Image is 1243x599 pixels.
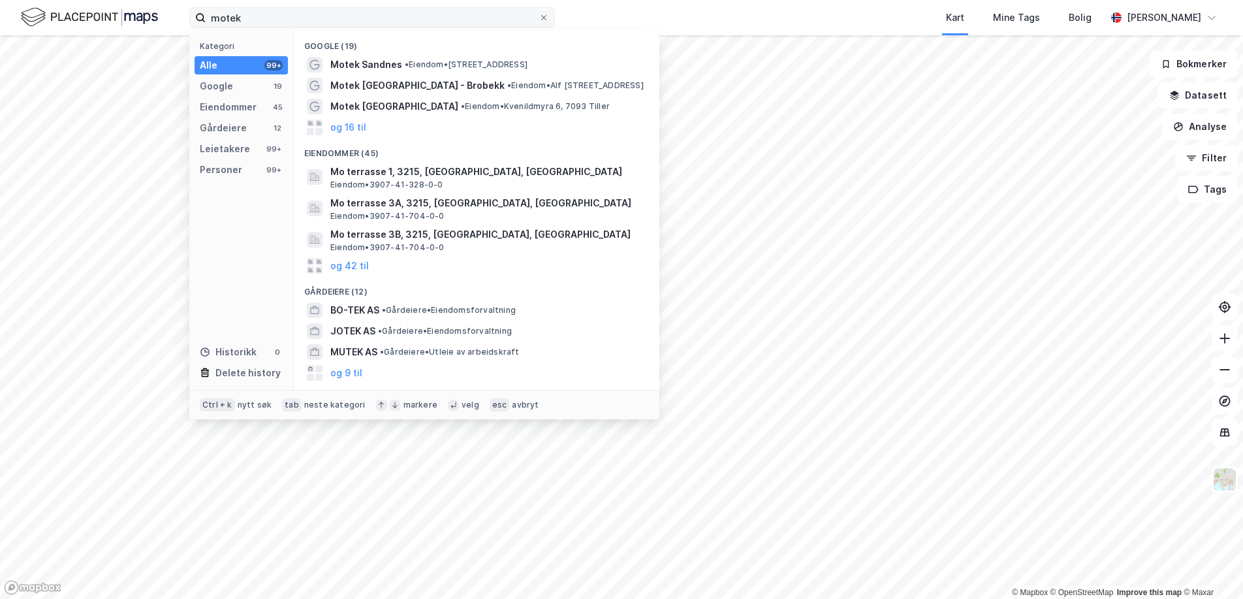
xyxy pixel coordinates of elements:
[1158,82,1238,108] button: Datasett
[264,60,283,71] div: 99+
[1212,467,1237,492] img: Z
[294,138,659,161] div: Eiendommer (45)
[294,383,659,407] div: Leietakere (99+)
[507,80,644,91] span: Eiendom • Alf [STREET_ADDRESS]
[304,400,366,410] div: neste kategori
[200,78,233,94] div: Google
[378,326,382,336] span: •
[272,347,283,357] div: 0
[330,302,379,318] span: BO-TEK AS
[1178,536,1243,599] iframe: Chat Widget
[200,398,235,412] div: Ctrl + k
[272,81,283,91] div: 19
[1150,51,1238,77] button: Bokmerker
[272,102,283,112] div: 45
[1069,10,1092,25] div: Bolig
[21,6,158,29] img: logo.f888ab2527a4732fd821a326f86c7f29.svg
[330,120,366,135] button: og 16 til
[330,242,445,253] span: Eiendom • 3907-41-704-0-0
[993,10,1040,25] div: Mine Tags
[272,123,283,133] div: 12
[330,227,644,242] span: Mo terrasse 3B, 3215, [GEOGRAPHIC_DATA], [GEOGRAPHIC_DATA]
[405,59,409,69] span: •
[200,57,217,73] div: Alle
[380,347,520,357] span: Gårdeiere • Utleie av arbeidskraft
[1175,145,1238,171] button: Filter
[405,59,527,70] span: Eiendom • [STREET_ADDRESS]
[1012,588,1048,597] a: Mapbox
[380,347,384,357] span: •
[330,180,443,190] span: Eiendom • 3907-41-328-0-0
[238,400,272,410] div: nytt søk
[200,141,250,157] div: Leietakere
[1117,588,1182,597] a: Improve this map
[4,580,61,595] a: Mapbox homepage
[461,101,610,112] span: Eiendom • Kvenildmyra 6, 7093 Tiller
[330,323,375,339] span: JOTEK AS
[330,78,505,93] span: Motek [GEOGRAPHIC_DATA] - Brobekk
[215,365,281,381] div: Delete history
[200,99,257,115] div: Eiendommer
[1050,588,1114,597] a: OpenStreetMap
[330,99,458,114] span: Motek [GEOGRAPHIC_DATA]
[200,41,288,51] div: Kategori
[330,195,644,211] span: Mo terrasse 3A, 3215, [GEOGRAPHIC_DATA], [GEOGRAPHIC_DATA]
[330,344,377,360] span: MUTEK AS
[1162,114,1238,140] button: Analyse
[294,31,659,54] div: Google (19)
[294,276,659,300] div: Gårdeiere (12)
[330,258,369,274] button: og 42 til
[507,80,511,90] span: •
[206,8,539,27] input: Søk på adresse, matrikkel, gårdeiere, leietakere eller personer
[946,10,964,25] div: Kart
[462,400,479,410] div: velg
[512,400,539,410] div: avbryt
[403,400,437,410] div: markere
[330,164,644,180] span: Mo terrasse 1, 3215, [GEOGRAPHIC_DATA], [GEOGRAPHIC_DATA]
[330,57,402,73] span: Motek Sandnes
[490,398,510,412] div: esc
[330,211,445,221] span: Eiendom • 3907-41-704-0-0
[282,398,302,412] div: tab
[1177,176,1238,202] button: Tags
[200,120,247,136] div: Gårdeiere
[382,305,516,316] span: Gårdeiere • Eiendomsforvaltning
[382,305,386,315] span: •
[264,165,283,175] div: 99+
[461,101,465,111] span: •
[378,326,512,336] span: Gårdeiere • Eiendomsforvaltning
[330,365,362,381] button: og 9 til
[200,344,257,360] div: Historikk
[1127,10,1201,25] div: [PERSON_NAME]
[264,144,283,154] div: 99+
[200,162,242,178] div: Personer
